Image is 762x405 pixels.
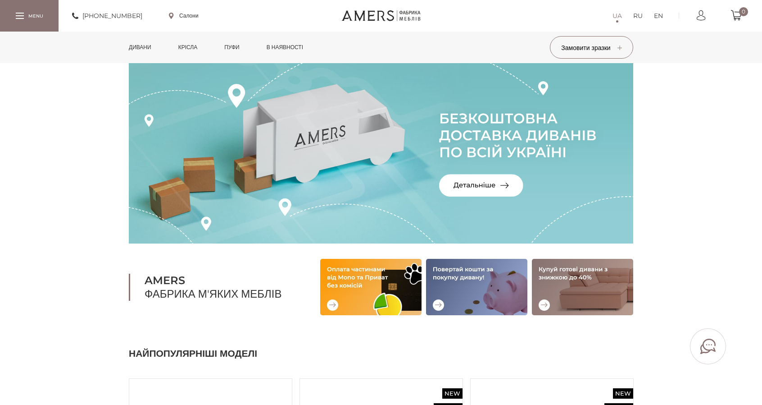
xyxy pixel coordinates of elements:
[260,32,310,63] a: в наявності
[739,7,748,16] span: 0
[532,259,633,315] img: Купуй готові дивани зі знижкою до 40%
[320,259,422,315] img: Оплата частинами від Mono та Приват без комісій
[613,388,633,399] span: New
[654,10,663,21] a: EN
[169,12,199,20] a: Салони
[550,36,633,59] button: Замовити зразки
[172,32,204,63] a: Крісла
[612,10,622,21] a: UA
[129,347,633,360] h2: Найпопулярніші моделі
[442,388,463,399] span: New
[561,44,621,52] span: Замовити зразки
[72,10,142,21] a: [PHONE_NUMBER]
[129,274,298,301] h1: Фабрика м'яких меблів
[218,32,246,63] a: Пуфи
[122,32,158,63] a: Дивани
[426,259,527,315] img: Повертай кошти за покупку дивану
[633,10,643,21] a: RU
[145,274,298,287] b: AMERS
